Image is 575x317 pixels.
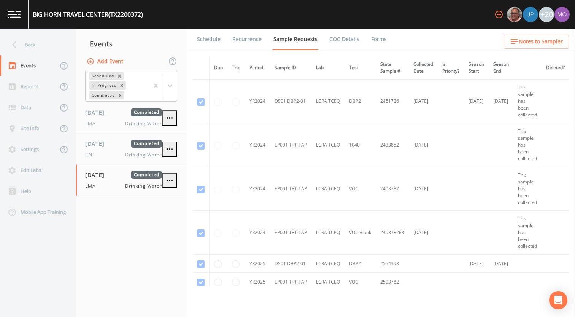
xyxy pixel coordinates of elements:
[270,255,311,273] td: DS01 DBP2-01
[489,80,513,123] td: [DATE]
[76,34,186,53] div: Events
[311,123,345,167] td: LCRA TCEQ
[89,81,118,89] div: In Progress
[513,80,542,123] td: This sample has been collected
[409,80,438,123] td: [DATE]
[554,7,570,22] img: 4e251478aba98ce068fb7eae8f78b90c
[376,255,409,273] td: 2554398
[270,123,311,167] td: EP001 TRT-TAP
[345,56,376,80] th: Test
[376,167,409,211] td: 2403782
[438,56,464,80] th: Is Priority?
[311,273,345,291] td: LCRA TCEQ
[376,273,409,291] td: 2503782
[118,81,126,89] div: Remove In Progress
[270,273,311,291] td: EP001 TRT-TAP
[85,171,110,179] span: [DATE]
[231,29,263,50] a: Recurrence
[272,29,319,50] a: Sample Requests
[8,11,21,18] img: logo
[464,56,489,80] th: Season Start
[227,56,245,80] th: Trip
[76,134,186,165] a: [DATE]CompletedCNIDrinking Water
[464,80,489,123] td: [DATE]
[549,291,567,309] div: Open Intercom Messenger
[513,123,542,167] td: This sample has been collected
[245,167,270,211] td: YR2024
[85,54,126,68] button: Add Event
[376,211,409,255] td: 2403782FB
[328,29,361,50] a: COC Details
[345,255,376,273] td: DBP2
[33,10,143,19] div: BIG HORN TRAVEL CENTER (TX2200372)
[125,183,162,190] span: Drinking Water
[125,120,162,127] span: Drinking Water
[409,56,438,80] th: Collected Date
[116,91,124,99] div: Remove Completed
[85,183,100,190] span: LMA
[513,167,542,211] td: This sample has been collected
[370,29,388,50] a: Forms
[345,211,376,255] td: VOC Blank
[210,56,228,80] th: Dup
[311,211,345,255] td: LCRA TCEQ
[489,255,513,273] td: [DATE]
[311,167,345,211] td: LCRA TCEQ
[409,211,438,255] td: [DATE]
[245,255,270,273] td: YR2025
[270,80,311,123] td: DS01 DBP2-01
[270,211,311,255] td: EP001 TRT-TAP
[311,80,345,123] td: LCRA TCEQ
[115,72,124,80] div: Remove Scheduled
[542,56,569,80] th: Deleted?
[539,7,554,22] div: +20
[345,273,376,291] td: VOC
[489,56,513,80] th: Season End
[311,56,345,80] th: Lab
[245,56,270,80] th: Period
[345,123,376,167] td: 1040
[125,151,162,158] span: Drinking Water
[311,255,345,273] td: LCRA TCEQ
[513,211,542,255] td: This sample has been collected
[519,37,563,46] span: Notes to Sampler
[464,255,489,273] td: [DATE]
[409,167,438,211] td: [DATE]
[85,108,110,116] span: [DATE]
[131,171,162,179] span: Completed
[507,7,522,22] img: e2d790fa78825a4bb76dcb6ab311d44c
[131,140,162,148] span: Completed
[507,7,523,22] div: Mike Franklin
[245,211,270,255] td: YR2024
[245,123,270,167] td: YR2024
[245,80,270,123] td: YR2024
[345,80,376,123] td: DBP2
[131,108,162,116] span: Completed
[523,7,538,22] div: Joshua gere Paul
[409,123,438,167] td: [DATE]
[376,123,409,167] td: 2433852
[85,120,100,127] span: LMA
[376,56,409,80] th: State Sample #
[504,35,569,49] button: Notes to Sampler
[76,165,186,196] a: [DATE]CompletedLMADrinking Water
[89,91,116,99] div: Completed
[89,72,115,80] div: Scheduled
[196,29,222,50] a: Schedule
[85,140,110,148] span: [DATE]
[270,167,311,211] td: EP001 TRT-TAP
[523,7,538,22] img: 41241ef155101aa6d92a04480b0d0000
[76,102,186,134] a: [DATE]CompletedLMADrinking Water
[85,151,98,158] span: CNI
[345,167,376,211] td: VOC
[270,56,311,80] th: Sample ID
[376,80,409,123] td: 2451726
[245,273,270,291] td: YR2025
